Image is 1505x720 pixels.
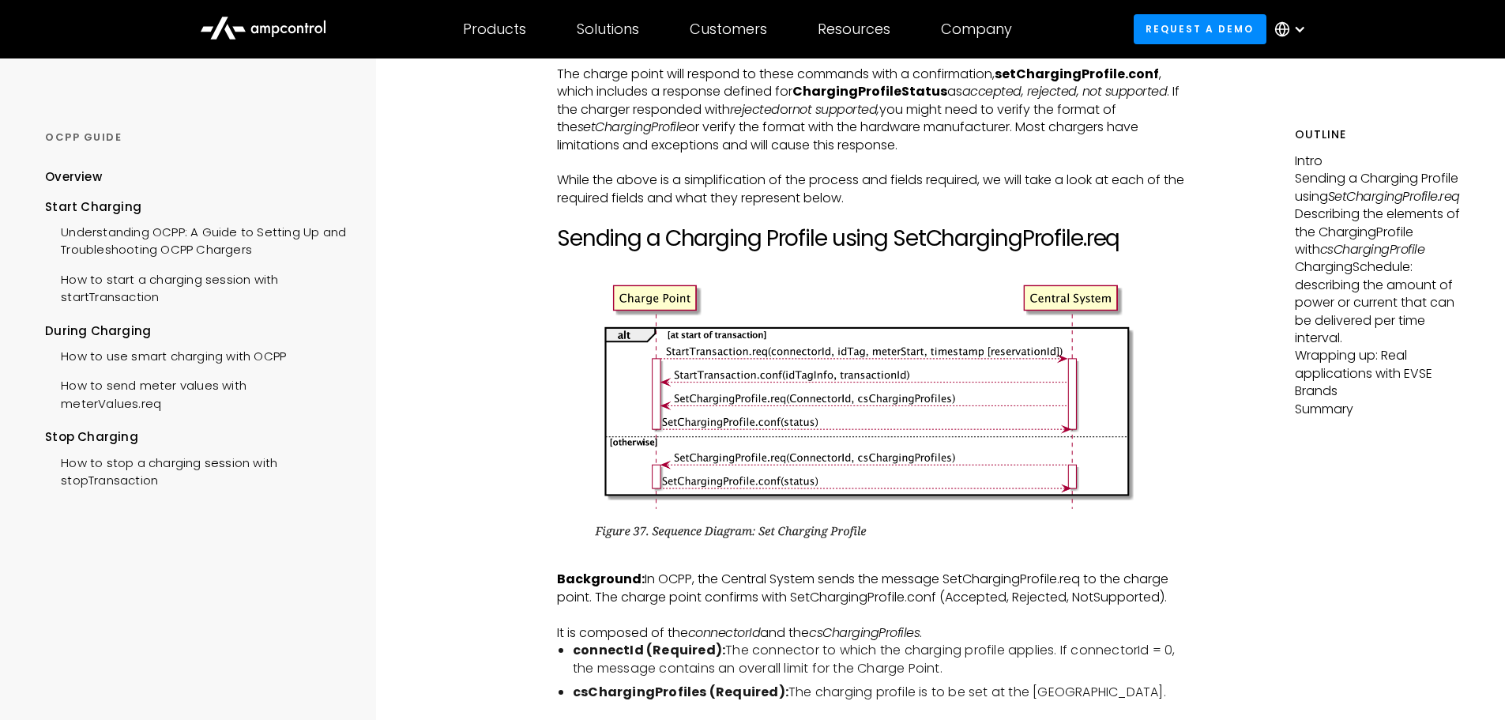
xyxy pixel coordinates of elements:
li: The connector to which the charging profile applies. If connectorId = 0, the message contains an ... [573,642,1190,677]
p: ‍ [557,553,1190,571]
p: Sending a Charging Profile using [1295,170,1460,205]
p: While the above is a simplification of the process and fields required, we will take a look at ea... [557,172,1190,207]
strong: Background: [557,570,645,588]
div: Solutions [577,21,639,38]
h2: Sending a Charging Profile using SetChargingProfile.req [557,225,1190,252]
li: The charging profile is to be set at the [GEOGRAPHIC_DATA]. [573,684,1190,701]
p: Describing the elements of the ChargingProfile with [1295,205,1460,258]
a: Overview [45,168,102,198]
img: OCPP 1.6j Set Charging Profile diagram [557,251,1190,545]
p: Summary [1295,401,1460,418]
div: Company [941,21,1012,38]
strong: csChargingProfiles (Required): [573,683,788,701]
em: csChargingProfile [1320,240,1425,258]
p: Intro [1295,153,1460,170]
p: ‍ [557,207,1190,224]
strong: connectId (Required): [573,641,725,659]
em: SetChargingProfile.req [1328,187,1460,205]
em: accepted, rejected, not supported [962,82,1168,100]
div: During Charging [45,322,346,340]
div: Customers [690,21,767,38]
em: csChargingProfiles [809,624,920,642]
div: Products [463,21,526,38]
a: Request a demo [1134,14,1266,43]
em: connectorId [688,624,761,642]
div: Resources [818,21,890,38]
p: ‍ [557,154,1190,172]
p: ‍ [557,606,1190,624]
h5: Outline [1295,126,1460,143]
p: Wrapping up: Real applications with EVSE Brands [1295,347,1460,400]
strong: setChargingProfile.conf [995,65,1159,83]
div: Overview [45,168,102,186]
div: Start Charging [45,198,346,216]
a: How to send meter values with meterValues.req [45,369,346,417]
a: How to start a charging session with startTransaction [45,263,346,311]
em: rejected [730,100,780,119]
p: ChargingSchedule: describing the amount of power or current that can be delivered per time interval. [1295,258,1460,347]
a: How to stop a charging session with stopTransaction [45,447,346,494]
div: Stop Charging [45,428,346,446]
strong: ChargingProfileStatus [792,82,947,100]
a: Understanding OCPP: A Guide to Setting Up and Troubleshooting OCPP Chargers [45,216,346,263]
em: not supported, [792,100,879,119]
a: How to use smart charging with OCPP [45,340,286,369]
div: OCPP GUIDE [45,130,346,145]
p: It is composed of the and the . [557,624,1190,642]
p: In OCPP, the Central System sends the message SetChargingProfile.req to the charge point. The cha... [557,571,1190,606]
em: setChargingProfile [578,118,687,136]
p: The charge point will respond to these commands with a confirmation, , which includes a response ... [557,66,1190,154]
